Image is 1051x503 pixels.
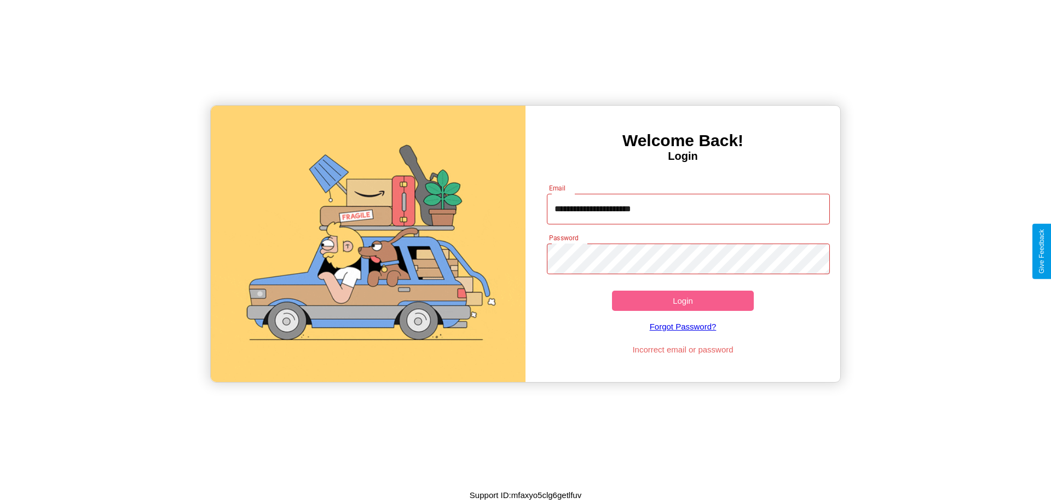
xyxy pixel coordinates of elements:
[549,183,566,193] label: Email
[541,342,825,357] p: Incorrect email or password
[612,291,754,311] button: Login
[1038,229,1046,274] div: Give Feedback
[541,311,825,342] a: Forgot Password?
[549,233,578,242] label: Password
[525,131,840,150] h3: Welcome Back!
[525,150,840,163] h4: Login
[211,106,525,382] img: gif
[470,488,581,502] p: Support ID: mfaxyo5clg6getlfuv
